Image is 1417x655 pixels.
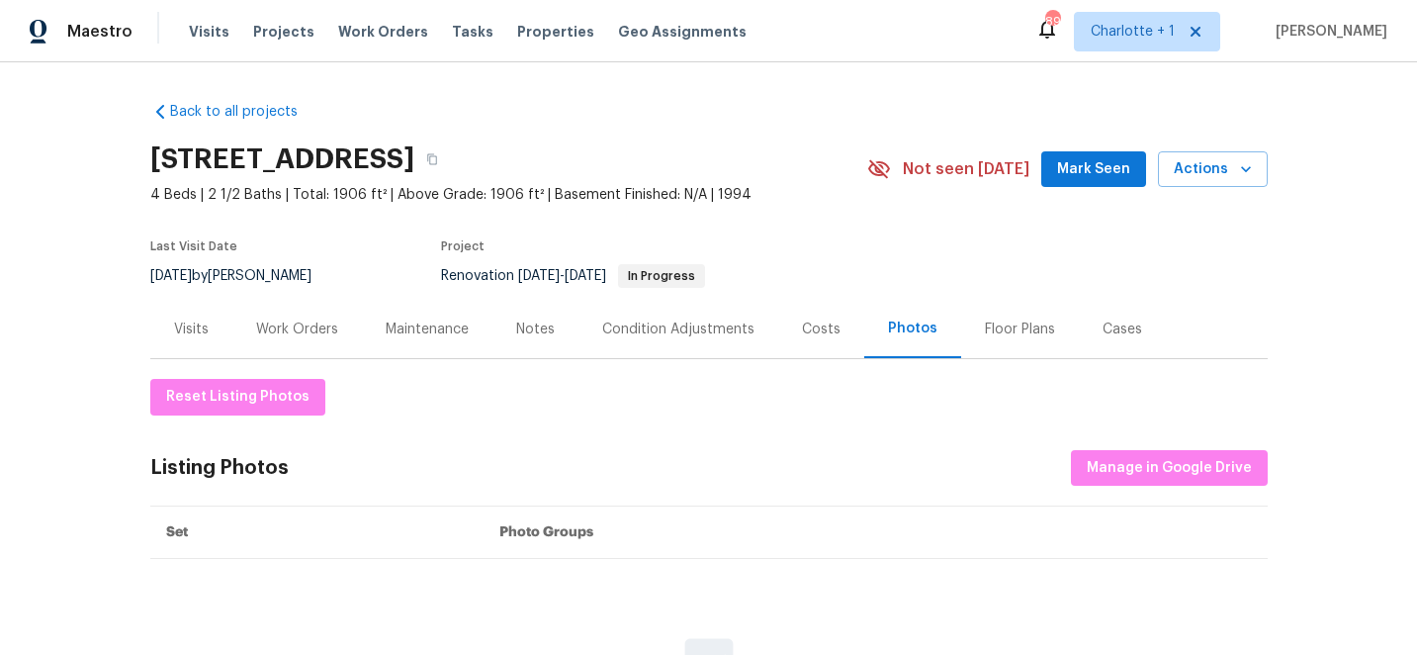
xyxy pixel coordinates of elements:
div: Cases [1103,320,1142,339]
button: Reset Listing Photos [150,379,325,416]
span: [DATE] [150,269,192,283]
div: Visits [174,320,209,339]
div: Costs [802,320,841,339]
span: Project [441,240,485,252]
span: [DATE] [565,269,606,283]
div: Maintenance [386,320,469,339]
div: by [PERSON_NAME] [150,264,335,288]
span: Charlotte + 1 [1091,22,1175,42]
span: - [518,269,606,283]
span: Tasks [452,25,493,39]
span: Actions [1174,157,1252,182]
span: [PERSON_NAME] [1268,22,1387,42]
h2: [STREET_ADDRESS] [150,149,414,169]
span: Reset Listing Photos [166,385,310,410]
th: Photo Groups [484,507,1268,559]
span: [DATE] [518,269,560,283]
div: Notes [516,320,555,339]
button: Actions [1158,151,1268,188]
div: 89 [1045,12,1059,32]
span: Work Orders [338,22,428,42]
div: Photos [888,319,937,338]
span: 4 Beds | 2 1/2 Baths | Total: 1906 ft² | Above Grade: 1906 ft² | Basement Finished: N/A | 1994 [150,185,867,205]
button: Copy Address [414,141,450,177]
span: Properties [517,22,594,42]
th: Set [150,507,484,559]
span: Last Visit Date [150,240,237,252]
div: Condition Adjustments [602,320,754,339]
div: Listing Photos [150,458,289,478]
a: Back to all projects [150,102,340,122]
span: Manage in Google Drive [1087,456,1252,481]
span: Projects [253,22,314,42]
div: Work Orders [256,320,338,339]
button: Manage in Google Drive [1071,450,1268,487]
span: In Progress [620,270,703,282]
span: Mark Seen [1057,157,1130,182]
span: Visits [189,22,229,42]
div: Floor Plans [985,320,1055,339]
span: Maestro [67,22,133,42]
span: Renovation [441,269,705,283]
span: Not seen [DATE] [903,159,1029,179]
button: Mark Seen [1041,151,1146,188]
span: Geo Assignments [618,22,747,42]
